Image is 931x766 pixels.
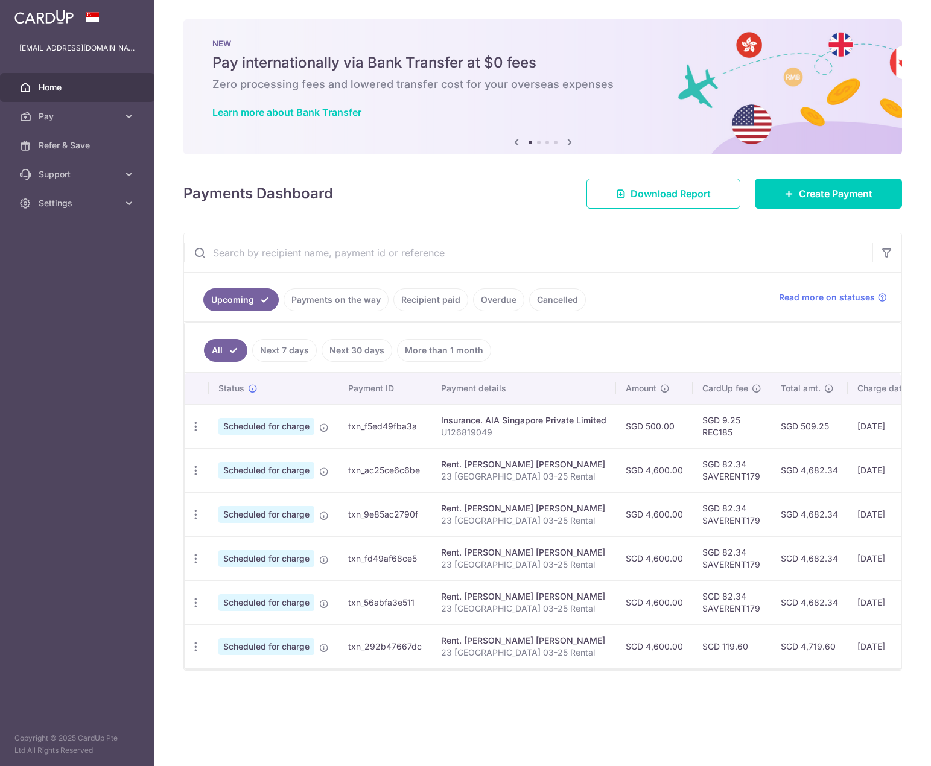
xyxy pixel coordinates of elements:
td: [DATE] [848,580,930,624]
p: 23 [GEOGRAPHIC_DATA] 03-25 Rental [441,603,606,615]
td: SGD 82.34 SAVERENT179 [693,448,771,492]
td: SGD 82.34 SAVERENT179 [693,536,771,580]
img: Bank transfer banner [183,19,902,154]
p: 23 [GEOGRAPHIC_DATA] 03-25 Rental [441,470,606,483]
a: Recipient paid [393,288,468,311]
a: Cancelled [529,288,586,311]
td: SGD 509.25 [771,404,848,448]
span: Scheduled for charge [218,550,314,567]
a: Learn more about Bank Transfer [212,106,361,118]
div: Insurance. AIA Singapore Private Limited [441,414,606,426]
td: SGD 4,600.00 [616,448,693,492]
span: Read more on statuses [779,291,875,303]
td: SGD 4,682.34 [771,536,848,580]
a: Download Report [586,179,740,209]
td: SGD 9.25 REC185 [693,404,771,448]
td: SGD 82.34 SAVERENT179 [693,492,771,536]
td: [DATE] [848,624,930,668]
div: Rent. [PERSON_NAME] [PERSON_NAME] [441,546,606,559]
a: Next 7 days [252,339,317,362]
span: Refer & Save [39,139,118,151]
a: Upcoming [203,288,279,311]
td: SGD 500.00 [616,404,693,448]
h5: Pay internationally via Bank Transfer at $0 fees [212,53,873,72]
p: [EMAIL_ADDRESS][DOMAIN_NAME] [19,42,135,54]
p: 23 [GEOGRAPHIC_DATA] 03-25 Rental [441,514,606,527]
div: Rent. [PERSON_NAME] [PERSON_NAME] [441,458,606,470]
th: Payment ID [338,373,431,404]
span: Status [218,382,244,394]
p: 23 [GEOGRAPHIC_DATA] 03-25 Rental [441,559,606,571]
h6: Zero processing fees and lowered transfer cost for your overseas expenses [212,77,873,92]
span: Total amt. [781,382,821,394]
span: CardUp fee [702,382,748,394]
td: SGD 4,682.34 [771,448,848,492]
td: txn_9e85ac2790f [338,492,431,536]
td: [DATE] [848,536,930,580]
a: All [204,339,247,362]
td: SGD 4,600.00 [616,492,693,536]
span: Support [39,168,118,180]
span: Scheduled for charge [218,594,314,611]
td: SGD 4,682.34 [771,492,848,536]
span: Scheduled for charge [218,638,314,655]
td: [DATE] [848,492,930,536]
h4: Payments Dashboard [183,183,333,204]
p: NEW [212,39,873,48]
span: Create Payment [799,186,872,201]
input: Search by recipient name, payment id or reference [184,233,872,272]
span: Scheduled for charge [218,418,314,435]
div: Rent. [PERSON_NAME] [PERSON_NAME] [441,502,606,514]
td: txn_fd49af68ce5 [338,536,431,580]
td: SGD 4,600.00 [616,536,693,580]
div: Rent. [PERSON_NAME] [PERSON_NAME] [441,635,606,647]
td: SGD 82.34 SAVERENT179 [693,580,771,624]
td: [DATE] [848,448,930,492]
a: Read more on statuses [779,291,887,303]
a: Overdue [473,288,524,311]
td: [DATE] [848,404,930,448]
span: Pay [39,110,118,122]
a: Create Payment [755,179,902,209]
td: SGD 4,600.00 [616,580,693,624]
span: Amount [626,382,656,394]
span: Scheduled for charge [218,506,314,523]
span: Charge date [857,382,907,394]
td: SGD 4,600.00 [616,624,693,668]
td: txn_f5ed49fba3a [338,404,431,448]
span: Scheduled for charge [218,462,314,479]
td: SGD 4,682.34 [771,580,848,624]
a: More than 1 month [397,339,491,362]
p: 23 [GEOGRAPHIC_DATA] 03-25 Rental [441,647,606,659]
td: txn_292b47667dc [338,624,431,668]
td: SGD 4,719.60 [771,624,848,668]
td: SGD 119.60 [693,624,771,668]
a: Next 30 days [322,339,392,362]
td: txn_56abfa3e511 [338,580,431,624]
td: txn_ac25ce6c6be [338,448,431,492]
img: CardUp [14,10,74,24]
span: Download Report [631,186,711,201]
a: Payments on the way [284,288,389,311]
th: Payment details [431,373,616,404]
span: Settings [39,197,118,209]
div: Rent. [PERSON_NAME] [PERSON_NAME] [441,590,606,603]
span: Home [39,81,118,93]
p: U126819049 [441,426,606,438]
